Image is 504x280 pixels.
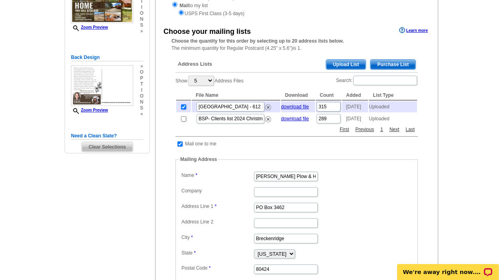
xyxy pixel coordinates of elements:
[140,28,144,34] span: »
[181,234,253,241] label: City
[140,22,144,28] span: s
[156,37,438,52] div: The minimum quantity for Regular Postcard (4.25" x 5.6")is 1.
[265,116,271,122] img: delete.png
[140,81,144,87] span: t
[140,75,144,81] span: p
[388,126,402,133] a: Next
[336,75,418,86] label: Search:
[369,90,417,100] th: List Type
[181,264,253,272] label: Postal Code
[265,115,271,120] a: Remove this list
[181,203,253,210] label: Address Line 1
[281,116,309,121] a: download file
[369,101,417,112] td: Uploaded
[71,65,133,106] img: small-thumb.jpg
[392,255,504,280] iframe: LiveChat chat widget
[281,90,315,100] th: Download
[140,69,144,75] span: o
[181,172,253,179] label: Name
[338,126,351,133] a: First
[140,105,144,111] span: s
[71,132,144,140] h5: Need a Clean Slate?
[353,76,417,85] input: Search:
[316,90,341,100] th: Count
[188,76,214,86] select: ShowAddress Files
[181,218,253,225] label: Address Line 2
[71,25,108,29] a: Zoom Preview
[140,10,144,16] span: o
[140,63,144,69] span: »
[181,187,253,194] label: Company
[370,60,415,69] span: Purchase List
[71,108,108,112] a: Zoom Preview
[404,126,417,133] a: Last
[179,3,189,8] strong: Mail
[265,104,271,110] img: delete.png
[185,140,217,148] td: Mail one to me
[342,90,368,100] th: Added
[140,4,144,10] span: i
[140,93,144,99] span: o
[265,103,271,108] a: Remove this list
[369,113,417,124] td: Uploaded
[178,61,212,68] span: Address Lists
[171,9,422,17] div: USPS First Class (3-5 days)
[140,99,144,105] span: n
[179,156,218,163] legend: Mailing Address
[71,54,144,61] h5: Back Design
[175,75,244,86] label: Show Address Files
[171,38,344,44] strong: Choose the quantity for this order by selecting up to 20 address lists below.
[342,113,368,124] td: [DATE]
[140,16,144,22] span: n
[140,87,144,93] span: i
[163,26,251,37] div: Choose your mailing lists
[82,142,132,152] span: Clear Selections
[353,126,376,133] a: Previous
[281,104,309,110] a: download file
[399,27,428,33] a: Learn more
[326,60,366,69] span: Upload List
[140,111,144,117] span: »
[181,249,253,257] label: State
[342,101,368,112] td: [DATE]
[378,126,385,133] a: 1
[192,90,280,100] th: File Name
